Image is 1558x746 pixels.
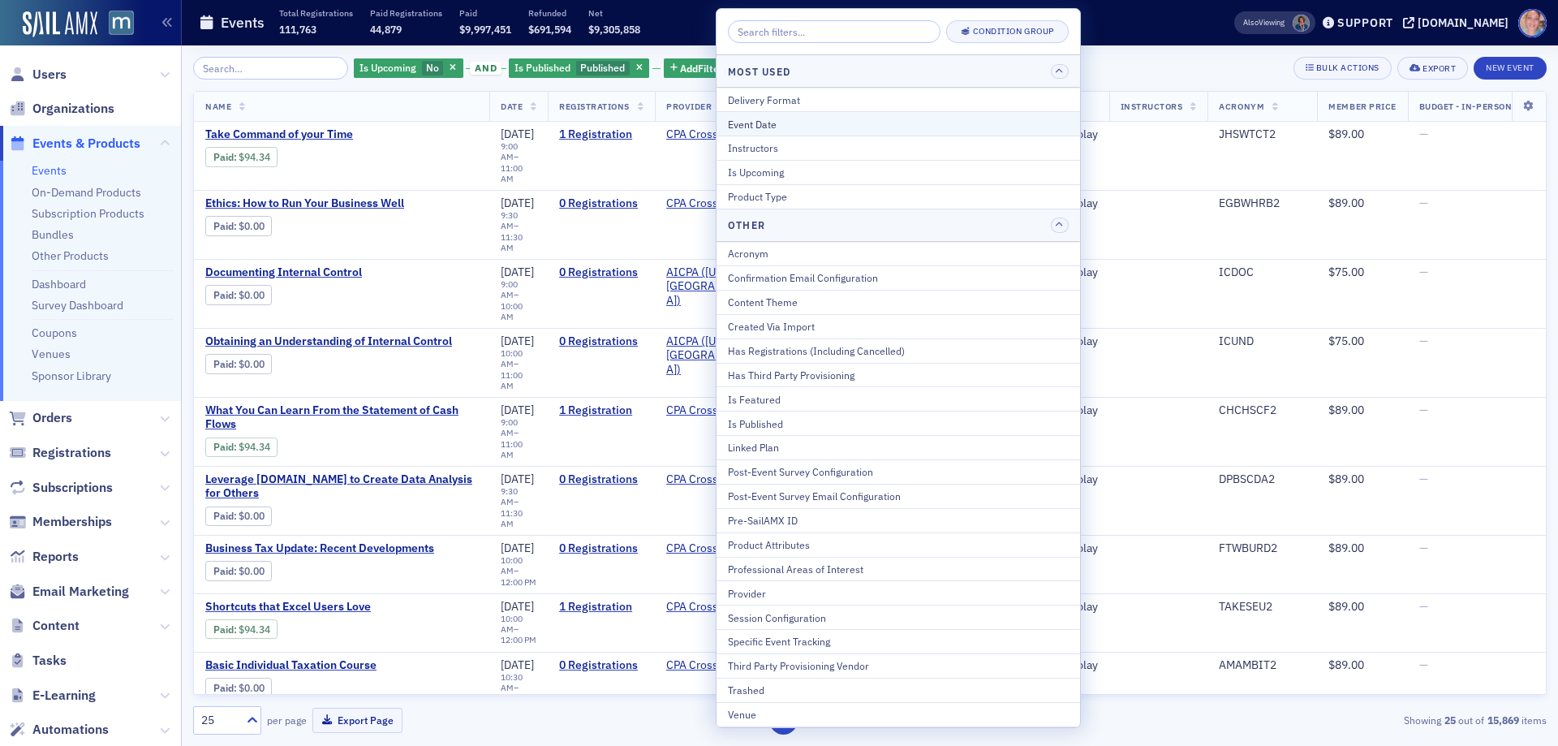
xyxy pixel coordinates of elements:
input: Search filters... [728,20,940,43]
a: CPA Crossings [666,658,739,673]
a: Paid [213,220,234,232]
a: New Event [1474,59,1547,74]
div: Paid: 0 - $0 [205,561,272,580]
div: Published [509,58,649,79]
div: Also [1243,17,1259,28]
a: Paid [213,623,234,636]
span: No [426,61,439,74]
span: Automations [32,721,109,739]
span: CPA Crossings [666,658,768,673]
button: Export [1397,57,1468,80]
div: ICDOC [1219,265,1306,280]
span: AICPA (Washington, DC) [666,265,768,308]
a: SailAMX [23,11,97,37]
div: – [501,672,536,704]
a: Paid [213,441,234,453]
span: — [1419,403,1428,417]
button: Specific Event Tracking [717,629,1080,653]
div: FTWBURD2 [1219,541,1306,556]
a: Documenting Internal Control [205,265,478,280]
time: 9:30 AM [501,209,518,231]
button: Delivery Format [717,88,1080,111]
span: : [213,358,239,370]
button: Session Configuration [717,605,1080,629]
span: Users [32,66,67,84]
a: Other Products [32,248,109,263]
input: Search… [193,57,348,80]
button: New Event [1474,57,1547,80]
div: Content Theme [728,295,1069,309]
a: Sponsor Library [32,369,111,383]
span: — [1419,472,1428,486]
span: [DATE] [501,403,534,417]
span: Reports [32,548,79,566]
a: Shortcuts that Excel Users Love [205,600,478,614]
a: 1 Registration [559,403,643,418]
a: AICPA ([US_STATE], [GEOGRAPHIC_DATA]) [666,265,768,308]
a: Ethics: How to Run Your Business Well [205,196,478,211]
a: Reports [9,548,79,566]
div: Support [1337,15,1393,30]
div: – [501,348,536,391]
div: Paid: 0 - $0 [205,678,272,697]
a: 0 Registrations [559,334,643,349]
span: Date [501,101,523,112]
a: 0 Registrations [559,472,643,487]
div: Condition Group [973,27,1054,36]
div: Paid: 0 - $0 [205,216,272,235]
a: Tasks [9,652,67,670]
div: – [501,614,536,645]
a: Venues [32,347,71,361]
p: Paid Registrations [370,7,442,19]
span: : [213,441,239,453]
span: Member Price [1328,101,1396,112]
span: $89.00 [1328,196,1364,210]
span: $9,305,858 [588,23,640,36]
span: Registrations [559,101,630,112]
span: — [1419,599,1428,614]
span: AICPA (Washington, DC) [666,334,768,377]
span: $89.00 [1328,658,1364,672]
div: Confirmation Email Configuration [728,270,1069,285]
a: Paid [213,151,234,163]
a: CPA Crossings [666,472,739,487]
button: Has Third Party Provisioning [717,363,1080,387]
a: CPA Crossings [666,196,739,211]
a: 0 Registrations [559,265,643,280]
a: 1 Registration [559,127,643,142]
span: Take Command of your Time [205,127,478,142]
span: $75.00 [1328,334,1364,348]
a: Automations [9,721,109,739]
div: – [501,555,536,587]
a: Paid [213,682,234,694]
div: JHSWTCT2 [1219,127,1306,142]
span: Provider [666,101,712,112]
p: Paid [459,7,511,19]
span: $94.34 [239,151,270,163]
div: EGBWHRB2 [1219,196,1306,211]
span: — [1419,541,1428,555]
div: DPBSCDA2 [1219,472,1306,487]
button: Instructors [717,136,1080,160]
div: Venue [728,707,1069,722]
div: TAKESEU2 [1219,600,1306,614]
span: CPA Crossings [666,403,768,418]
button: and [466,62,506,75]
div: No [354,58,463,79]
span: [DATE] [501,265,534,279]
div: Paid: 1 - $9434 [205,619,278,639]
div: Showing out of items [1107,713,1547,727]
div: Product Type [728,189,1069,204]
a: Basic Individual Taxation Course [205,658,478,673]
h4: Most Used [728,64,790,79]
span: $0.00 [239,565,265,577]
span: $89.00 [1328,403,1364,417]
a: Business Tax Update: Recent Developments [205,541,478,556]
time: 10:30 AM [501,671,523,693]
a: Bundles [32,227,74,242]
div: [DOMAIN_NAME] [1418,15,1509,30]
button: Is Published [717,411,1080,435]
